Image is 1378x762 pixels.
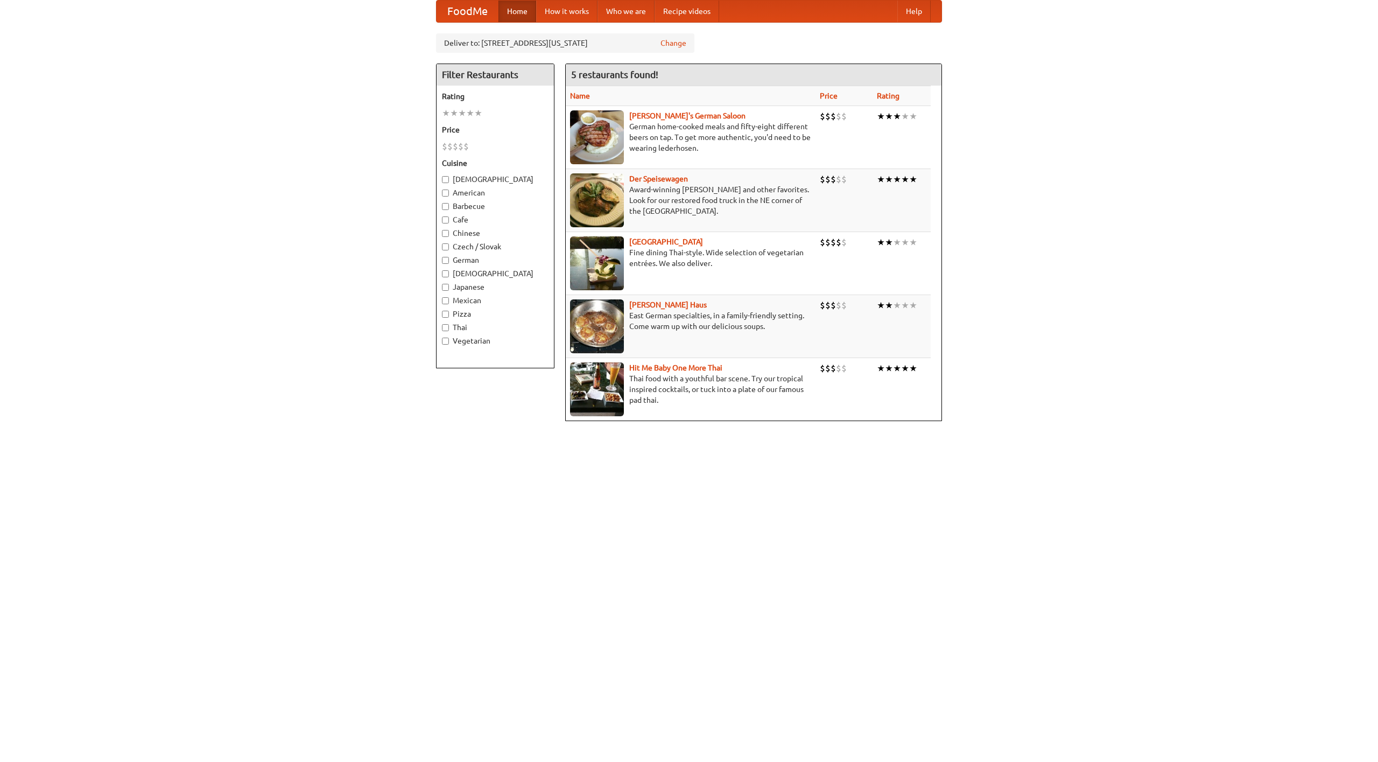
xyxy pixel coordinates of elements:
label: American [442,187,549,198]
li: $ [825,299,831,311]
p: Award-winning [PERSON_NAME] and other favorites. Look for our restored food truck in the NE corne... [570,184,811,216]
input: Pizza [442,311,449,318]
input: American [442,190,449,197]
a: Der Speisewagen [629,174,688,183]
li: $ [825,236,831,248]
input: Chinese [442,230,449,237]
input: Czech / Slovak [442,243,449,250]
li: $ [831,236,836,248]
li: $ [825,173,831,185]
li: ★ [885,173,893,185]
li: ★ [901,236,909,248]
img: esthers.jpg [570,110,624,164]
img: kohlhaus.jpg [570,299,624,353]
label: [DEMOGRAPHIC_DATA] [442,268,549,279]
li: $ [442,141,447,152]
input: Barbecue [442,203,449,210]
li: $ [841,173,847,185]
li: ★ [877,236,885,248]
li: ★ [474,107,482,119]
img: speisewagen.jpg [570,173,624,227]
li: $ [841,362,847,374]
p: Thai food with a youthful bar scene. Try our tropical inspired cocktails, or tuck into a plate of... [570,373,811,406]
a: How it works [536,1,597,22]
li: $ [447,141,453,152]
label: Barbecue [442,201,549,212]
li: $ [458,141,463,152]
li: ★ [877,173,885,185]
li: ★ [442,107,450,119]
a: [GEOGRAPHIC_DATA] [629,237,703,246]
a: Rating [877,92,899,100]
li: $ [841,110,847,122]
label: Vegetarian [442,335,549,346]
li: $ [820,173,825,185]
li: $ [825,362,831,374]
p: Fine dining Thai-style. Wide selection of vegetarian entrées. We also deliver. [570,247,811,269]
label: Mexican [442,295,549,306]
li: ★ [893,299,901,311]
li: $ [831,110,836,122]
input: Thai [442,324,449,331]
li: $ [820,236,825,248]
a: Recipe videos [655,1,719,22]
input: [DEMOGRAPHIC_DATA] [442,176,449,183]
ng-pluralize: 5 restaurants found! [571,69,658,80]
input: Mexican [442,297,449,304]
li: ★ [901,299,909,311]
li: $ [836,362,841,374]
li: $ [820,110,825,122]
li: ★ [909,299,917,311]
input: Vegetarian [442,338,449,345]
a: [PERSON_NAME] Haus [629,300,707,309]
div: Deliver to: [STREET_ADDRESS][US_STATE] [436,33,694,53]
h5: Cuisine [442,158,549,169]
li: ★ [885,362,893,374]
li: ★ [893,110,901,122]
img: babythai.jpg [570,362,624,416]
a: Name [570,92,590,100]
li: $ [820,299,825,311]
li: ★ [909,236,917,248]
li: $ [831,362,836,374]
li: ★ [901,362,909,374]
li: ★ [893,362,901,374]
label: Pizza [442,309,549,319]
li: $ [463,141,469,152]
input: [DEMOGRAPHIC_DATA] [442,270,449,277]
li: $ [820,362,825,374]
li: ★ [893,236,901,248]
li: ★ [877,110,885,122]
li: ★ [901,110,909,122]
li: ★ [909,362,917,374]
li: $ [841,299,847,311]
li: ★ [458,107,466,119]
h4: Filter Restaurants [437,64,554,86]
li: ★ [450,107,458,119]
label: German [442,255,549,265]
li: $ [831,173,836,185]
h5: Price [442,124,549,135]
h5: Rating [442,91,549,102]
li: $ [453,141,458,152]
li: ★ [885,110,893,122]
a: Who we are [597,1,655,22]
label: Cafe [442,214,549,225]
a: [PERSON_NAME]'s German Saloon [629,111,746,120]
p: East German specialties, in a family-friendly setting. Come warm up with our delicious soups. [570,310,811,332]
a: Home [498,1,536,22]
li: $ [831,299,836,311]
a: Hit Me Baby One More Thai [629,363,722,372]
input: Japanese [442,284,449,291]
li: ★ [885,236,893,248]
input: Cafe [442,216,449,223]
li: $ [836,110,841,122]
label: Thai [442,322,549,333]
li: ★ [909,110,917,122]
p: German home-cooked meals and fifty-eight different beers on tap. To get more authentic, you'd nee... [570,121,811,153]
a: Help [897,1,931,22]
